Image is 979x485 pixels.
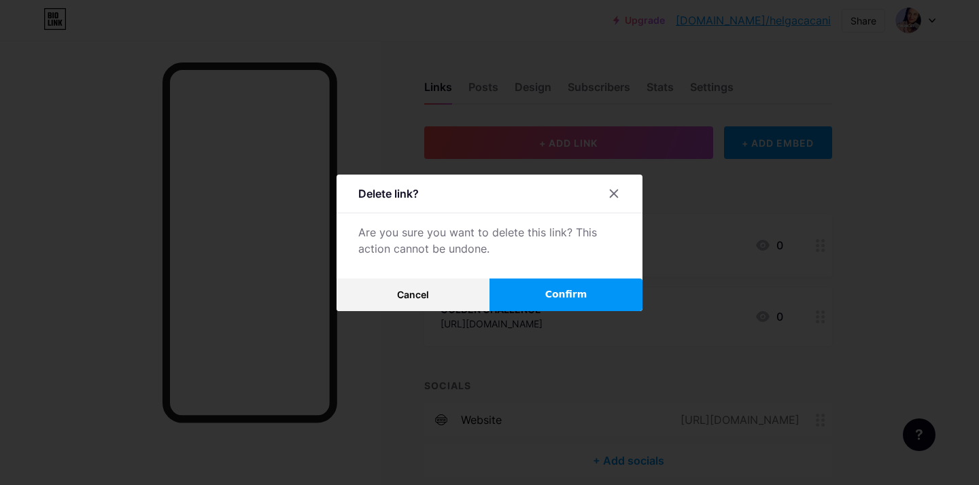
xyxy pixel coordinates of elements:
[545,287,587,302] span: Confirm
[489,279,642,311] button: Confirm
[337,279,489,311] button: Cancel
[397,289,429,300] span: Cancel
[358,185,419,202] div: Delete link?
[358,224,621,257] div: Are you sure you want to delete this link? This action cannot be undone.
